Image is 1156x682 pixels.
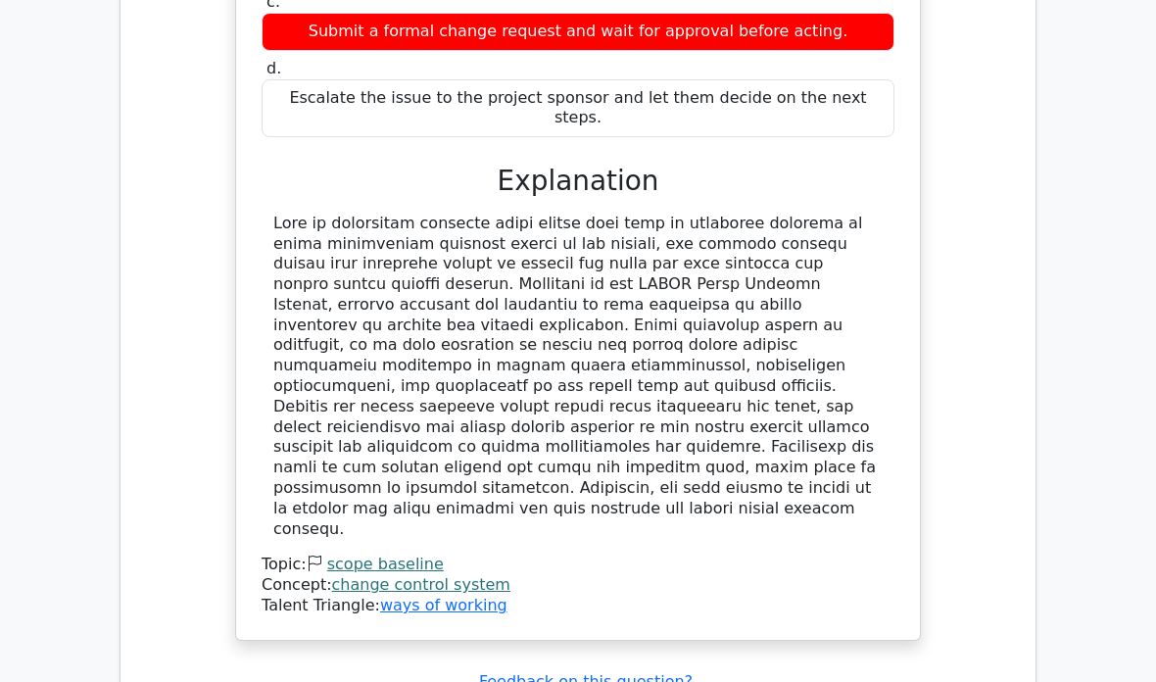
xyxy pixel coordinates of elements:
[262,556,894,576] div: Topic:
[262,80,894,139] div: Escalate the issue to the project sponsor and let them decide on the next steps.
[380,597,507,615] a: ways of working
[262,556,894,616] div: Talent Triangle:
[273,166,883,198] h3: Explanation
[266,60,281,78] span: d.
[262,14,894,52] div: Submit a formal change request and wait for approval before acting.
[273,215,883,541] div: Lore ip dolorsitam consecte adipi elitse doei temp in utlaboree dolorema al enima minimveniam qui...
[327,556,444,574] a: scope baseline
[332,576,510,595] a: change control system
[262,576,894,597] div: Concept:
